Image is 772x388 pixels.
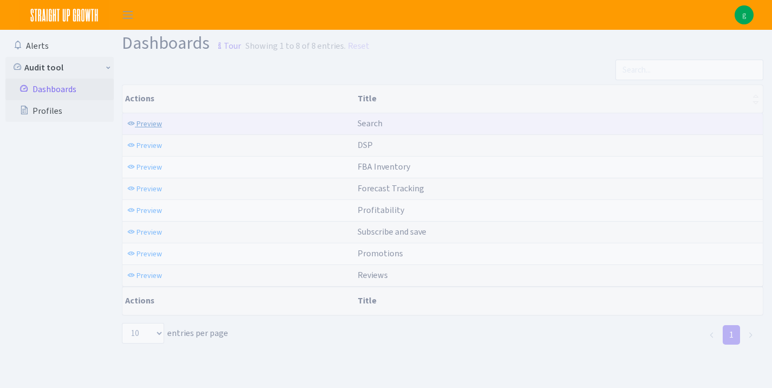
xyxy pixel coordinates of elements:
[137,162,162,172] span: Preview
[358,183,424,194] span: Forecast Tracking
[125,137,165,154] a: Preview
[125,267,165,284] a: Preview
[245,40,346,53] div: Showing 1 to 8 of 8 entries.
[5,79,114,100] a: Dashboards
[122,34,241,55] h1: Dashboards
[735,5,754,24] img: gina
[358,139,373,151] span: DSP
[615,60,764,80] input: Search...
[125,224,165,241] a: Preview
[348,40,369,53] a: Reset
[125,245,165,262] a: Preview
[358,248,403,259] span: Promotions
[122,85,353,113] th: Actions
[358,226,426,237] span: Subscribe and save
[137,249,162,259] span: Preview
[137,227,162,237] span: Preview
[358,269,388,281] span: Reviews
[210,31,241,54] a: Tour
[358,118,382,129] span: Search
[5,100,114,122] a: Profiles
[137,184,162,194] span: Preview
[5,35,114,57] a: Alerts
[122,323,164,344] select: entries per page
[137,140,162,151] span: Preview
[122,287,353,315] th: Actions
[137,205,162,216] span: Preview
[125,159,165,176] a: Preview
[213,37,241,55] small: Tour
[122,323,228,344] label: entries per page
[125,202,165,219] a: Preview
[5,57,114,79] a: Audit tool
[358,204,404,216] span: Profitability
[353,85,763,113] th: Title : activate to sort column ascending
[137,119,162,129] span: Preview
[125,180,165,197] a: Preview
[114,6,141,24] button: Toggle navigation
[358,161,410,172] span: FBA Inventory
[723,325,740,345] a: 1
[125,115,165,132] a: Preview
[353,287,763,315] th: Title
[137,270,162,281] span: Preview
[735,5,754,24] a: g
